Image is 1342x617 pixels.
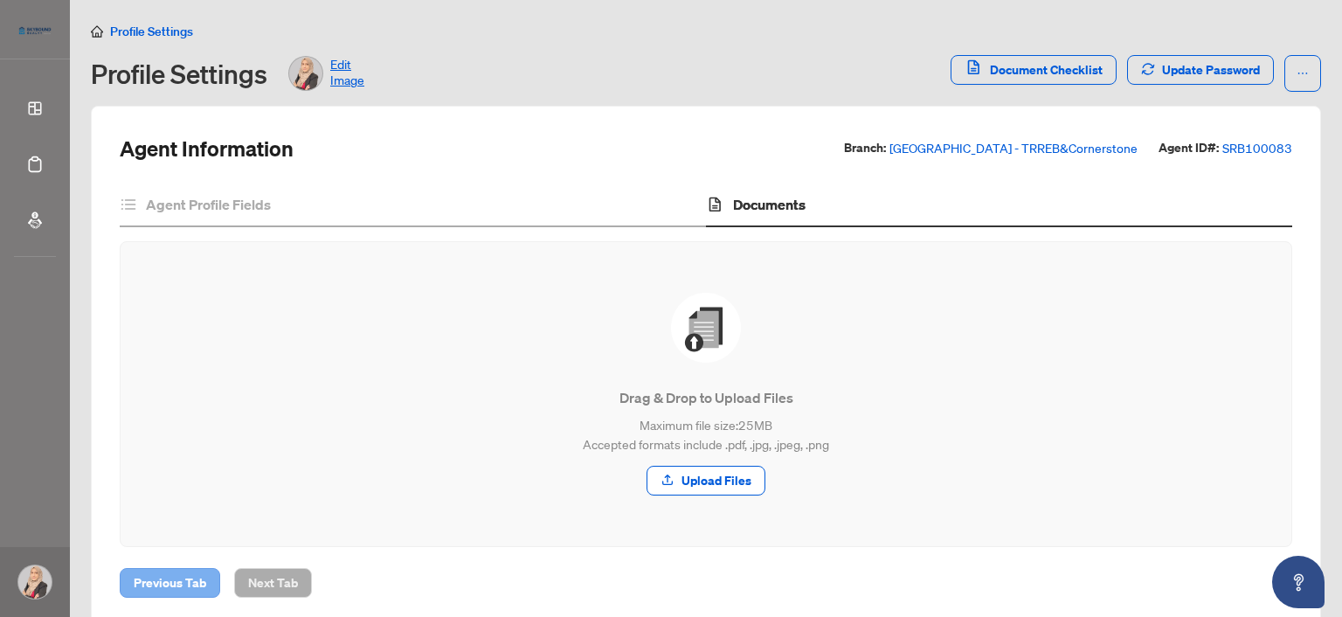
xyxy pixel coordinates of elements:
img: Profile Icon [289,57,322,90]
p: Maximum file size: 25 MB Accepted formats include .pdf, .jpg, .jpeg, .png [156,415,1256,454]
span: SRB100083 [1222,138,1292,158]
button: Update Password [1127,55,1274,85]
button: Open asap [1272,556,1325,608]
button: Document Checklist [951,55,1117,85]
label: Agent ID#: [1159,138,1219,158]
div: Profile Settings [91,56,364,91]
span: Document Checklist [990,56,1103,84]
span: Previous Tab [134,569,206,597]
label: Branch: [844,138,886,158]
button: Upload Files [647,466,765,496]
p: Drag & Drop to Upload Files [156,387,1256,408]
span: Update Password [1162,56,1260,84]
button: Previous Tab [120,568,220,598]
span: Edit Image [330,56,364,91]
span: Upload Files [681,467,751,495]
span: [GEOGRAPHIC_DATA] - TRREB&Cornerstone [889,138,1138,158]
h4: Agent Profile Fields [146,194,271,215]
img: File Upload [671,293,741,363]
button: Next Tab [234,568,312,598]
span: File UploadDrag & Drop to Upload FilesMaximum file size:25MBAccepted formats include .pdf, .jpg, ... [142,263,1270,525]
h2: Agent Information [120,135,294,163]
img: Profile Icon [18,565,52,599]
span: ellipsis [1297,67,1309,80]
span: Profile Settings [110,24,193,39]
h4: Documents [733,194,806,215]
img: logo [14,22,56,39]
span: home [91,25,103,38]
